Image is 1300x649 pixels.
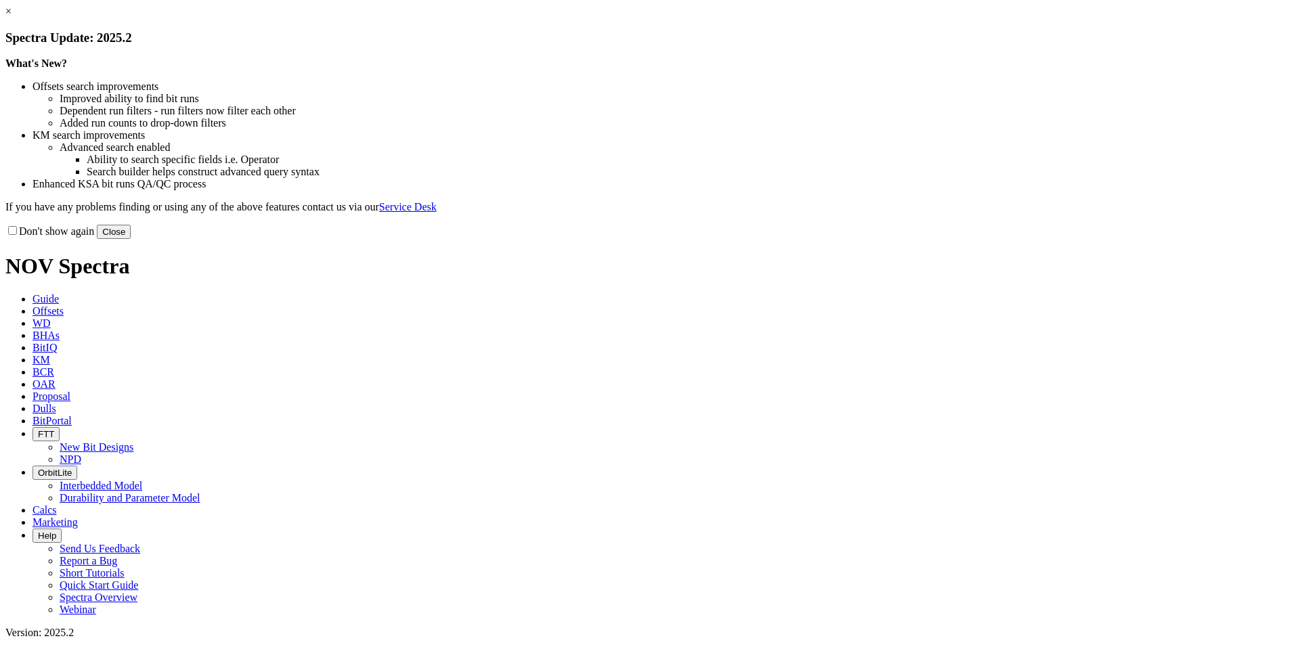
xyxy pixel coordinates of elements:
[60,567,125,579] a: Short Tutorials
[32,415,72,426] span: BitPortal
[32,390,70,402] span: Proposal
[8,226,17,235] input: Don't show again
[60,604,96,615] a: Webinar
[60,453,81,465] a: NPD
[60,492,200,503] a: Durability and Parameter Model
[5,254,1295,279] h1: NOV Spectra
[60,117,1295,129] li: Added run counts to drop-down filters
[32,342,57,353] span: BitIQ
[5,5,12,17] a: ×
[87,154,1295,166] li: Ability to search specific fields i.e. Operator
[38,429,54,439] span: FTT
[60,141,1295,154] li: Advanced search enabled
[32,293,59,305] span: Guide
[32,516,78,528] span: Marketing
[379,201,437,212] a: Service Desk
[32,129,1295,141] li: KM search improvements
[32,81,1295,93] li: Offsets search improvements
[60,93,1295,105] li: Improved ability to find bit runs
[60,543,140,554] a: Send Us Feedback
[60,480,142,491] a: Interbedded Model
[32,330,60,341] span: BHAs
[32,317,51,329] span: WD
[32,378,56,390] span: OAR
[32,305,64,317] span: Offsets
[5,30,1295,45] h3: Spectra Update: 2025.2
[87,166,1295,178] li: Search builder helps construct advanced query syntax
[97,225,131,239] button: Close
[60,105,1295,117] li: Dependent run filters - run filters now filter each other
[32,178,1295,190] li: Enhanced KSA bit runs QA/QC process
[60,591,137,603] a: Spectra Overview
[32,403,56,414] span: Dulls
[32,366,54,378] span: BCR
[5,225,94,237] label: Don't show again
[60,555,117,566] a: Report a Bug
[60,579,138,591] a: Quick Start Guide
[32,504,57,516] span: Calcs
[60,441,133,453] a: New Bit Designs
[32,354,50,365] span: KM
[5,201,1295,213] p: If you have any problems finding or using any of the above features contact us via our
[38,531,56,541] span: Help
[38,468,72,478] span: OrbitLite
[5,58,67,69] strong: What's New?
[5,627,1295,639] div: Version: 2025.2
